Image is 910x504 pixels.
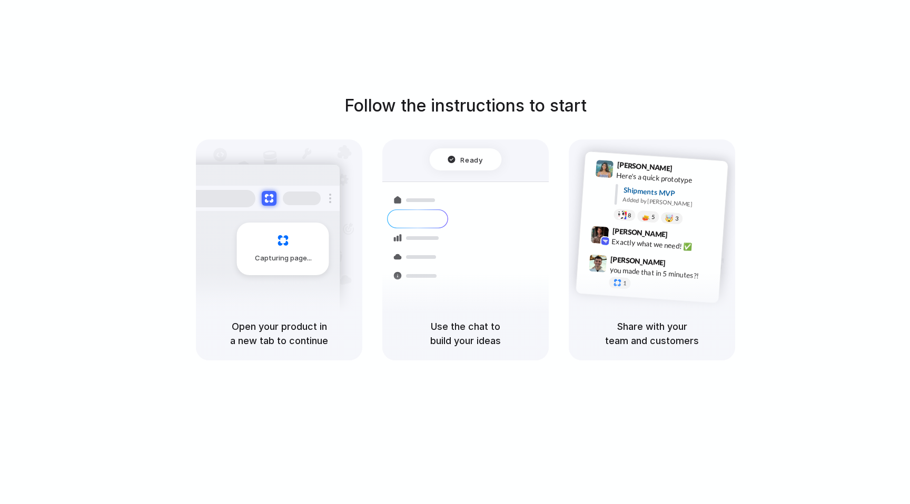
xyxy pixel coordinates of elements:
span: Capturing page [255,253,313,264]
div: Here's a quick prototype [616,170,721,188]
div: you made that in 5 minutes?! [609,264,715,282]
span: 9:47 AM [669,258,690,271]
span: 9:42 AM [671,230,693,243]
span: 1 [623,280,627,286]
span: 8 [628,213,631,218]
h5: Use the chat to build your ideas [395,319,536,348]
div: Shipments MVP [623,185,720,202]
span: [PERSON_NAME] [610,254,666,269]
h5: Open your product in a new tab to continue [209,319,350,348]
div: Added by [PERSON_NAME] [622,195,719,210]
span: 3 [675,216,679,221]
span: [PERSON_NAME] [612,225,668,240]
div: 🤯 [665,214,674,222]
span: 5 [651,214,655,220]
div: Exactly what we need! ✅ [611,236,717,254]
h5: Share with your team and customers [581,319,723,348]
span: 9:41 AM [676,164,697,177]
h1: Follow the instructions to start [344,93,587,118]
span: Ready [461,154,483,165]
span: [PERSON_NAME] [617,159,672,174]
